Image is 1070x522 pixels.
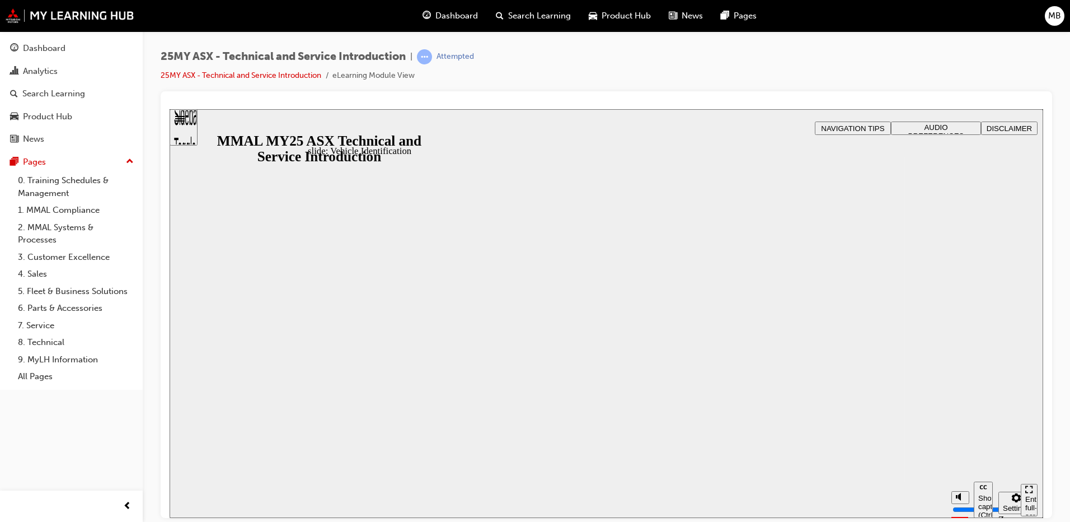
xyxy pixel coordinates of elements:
div: Attempted [437,52,474,62]
a: 6. Parts & Accessories [13,300,138,317]
a: Analytics [4,61,138,82]
a: guage-iconDashboard [414,4,487,27]
button: NAVIGATION TIPS [645,12,721,26]
span: MB [1048,10,1061,22]
a: 3. Customer Excellence [13,249,138,266]
a: 25MY ASX - Technical and Service Introduction [161,71,321,80]
button: DashboardAnalyticsSearch LearningProduct HubNews [4,36,138,152]
a: 7. Service [13,317,138,334]
div: Dashboard [23,42,65,55]
a: search-iconSearch Learning [487,4,580,27]
span: pages-icon [10,157,18,167]
span: 25MY ASX - Technical and Service Introduction [161,50,406,63]
button: AUDIO PREFERENCES [721,12,811,26]
span: pages-icon [721,9,729,23]
a: News [4,129,138,150]
a: 4. Sales [13,265,138,283]
span: car-icon [589,9,597,23]
div: Analytics [23,65,58,78]
a: Product Hub [4,106,138,127]
span: Product Hub [602,10,651,22]
span: chart-icon [10,67,18,77]
a: car-iconProduct Hub [580,4,660,27]
div: News [23,133,44,146]
a: Search Learning [4,83,138,104]
div: misc controls [776,372,846,409]
div: Settings [833,395,860,403]
button: DISCLAIMER [811,12,868,26]
span: search-icon [496,9,504,23]
img: mmal [6,8,134,23]
span: up-icon [126,155,134,169]
span: Search Learning [508,10,571,22]
span: | [410,50,412,63]
button: Enter full-screen (Ctrl+Alt+F) [851,375,868,407]
span: search-icon [10,89,18,99]
input: volume [783,396,855,405]
span: guage-icon [423,9,431,23]
span: Pages [734,10,757,22]
span: news-icon [669,9,677,23]
a: 8. Technical [13,334,138,351]
span: learningRecordVerb_ATTEMPT-icon [417,49,432,64]
a: 5. Fleet & Business Solutions [13,283,138,300]
div: Enter full-screen (Ctrl+Alt+F) [856,386,863,420]
div: Product Hub [23,110,72,123]
a: 0. Training Schedules & Management [13,172,138,202]
button: Pages [4,152,138,173]
button: MB [1045,6,1064,26]
button: Settings [829,383,865,405]
a: pages-iconPages [712,4,766,27]
span: guage-icon [10,44,18,54]
nav: slide navigation [851,372,868,409]
div: Pages [23,156,46,169]
span: NAVIGATION TIPS [651,15,715,24]
label: Zoom to fit [829,405,851,438]
a: Dashboard [4,38,138,59]
a: All Pages [13,368,138,385]
a: news-iconNews [660,4,712,27]
span: DISCLAIMER [817,15,862,24]
span: News [682,10,703,22]
span: AUDIO PREFERENCES [739,14,795,31]
a: 2. MMAL Systems & Processes [13,219,138,249]
button: Mute (Ctrl+Alt+M) [782,382,800,395]
div: Show captions (Ctrl+Alt+C) [809,385,819,410]
span: news-icon [10,134,18,145]
span: prev-icon [123,500,132,514]
div: Search Learning [22,87,85,100]
span: Dashboard [435,10,478,22]
li: eLearning Module View [332,69,415,82]
a: 1. MMAL Compliance [13,202,138,219]
span: car-icon [10,112,18,122]
a: 9. MyLH Information [13,351,138,369]
button: Show captions (Ctrl+Alt+C) [804,372,823,409]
